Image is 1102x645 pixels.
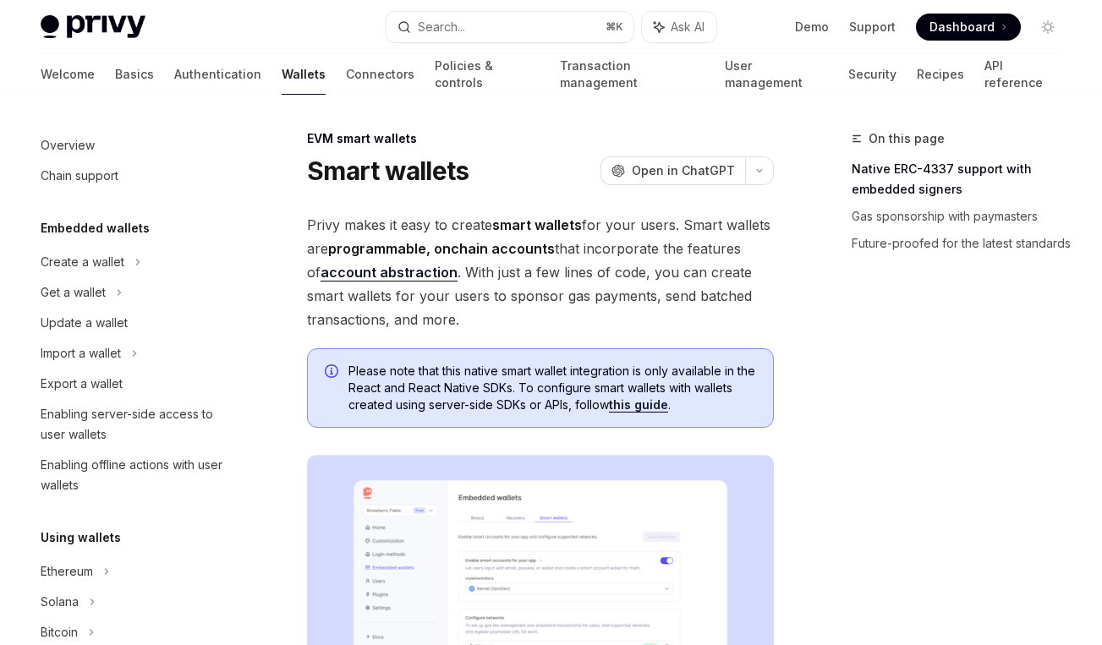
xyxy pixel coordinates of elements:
a: Overview [27,130,244,161]
button: Ask AI [642,12,716,42]
a: Authentication [174,54,261,95]
a: Update a wallet [27,308,244,338]
a: Future-proofed for the latest standards [852,230,1075,257]
span: On this page [869,128,945,149]
span: ⌘ K [606,20,623,34]
a: Basics [115,54,154,95]
a: Export a wallet [27,369,244,399]
a: Native ERC-4337 support with embedded signers [852,156,1075,203]
div: Overview [41,135,95,156]
div: Enabling server-side access to user wallets [41,404,233,445]
button: Search...⌘K [386,12,634,42]
h1: Smart wallets [307,156,469,186]
div: Export a wallet [41,374,123,394]
a: Dashboard [916,14,1021,41]
a: User management [725,54,828,95]
div: Search... [418,17,465,37]
button: Open in ChatGPT [600,156,745,185]
a: Connectors [346,54,414,95]
span: Privy makes it easy to create for your users. Smart wallets are that incorporate the features of ... [307,213,774,331]
button: Toggle dark mode [1034,14,1061,41]
div: Get a wallet [41,282,106,303]
h5: Embedded wallets [41,218,150,238]
a: Demo [795,19,829,36]
img: light logo [41,15,145,39]
div: Chain support [41,166,118,186]
h5: Using wallets [41,527,121,548]
span: Please note that this native smart wallet integration is only available in the React and React Na... [348,363,756,413]
a: Chain support [27,161,244,191]
strong: programmable, onchain accounts [328,240,555,257]
div: Bitcoin [41,622,78,642]
a: Gas sponsorship with paymasters [852,203,1075,230]
div: Solana [41,592,79,612]
div: EVM smart wallets [307,130,774,147]
a: Policies & controls [435,54,540,95]
strong: smart wallets [492,216,582,233]
a: Welcome [41,54,95,95]
a: Transaction management [560,54,705,95]
div: Import a wallet [41,343,121,363]
a: Security [848,54,896,95]
span: Ask AI [671,19,705,36]
a: Enabling offline actions with user wallets [27,450,244,500]
a: Enabling server-side access to user wallets [27,399,244,450]
span: Open in ChatGPT [632,162,735,179]
a: Wallets [282,54,326,95]
div: Ethereum [41,561,93,582]
a: Support [849,19,896,36]
svg: Info [325,364,342,381]
a: this guide [609,397,668,413]
span: Dashboard [929,19,995,36]
a: API reference [984,54,1061,95]
div: Update a wallet [41,313,128,333]
a: account abstraction [321,264,458,282]
div: Create a wallet [41,252,124,272]
a: Recipes [917,54,964,95]
div: Enabling offline actions with user wallets [41,455,233,495]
